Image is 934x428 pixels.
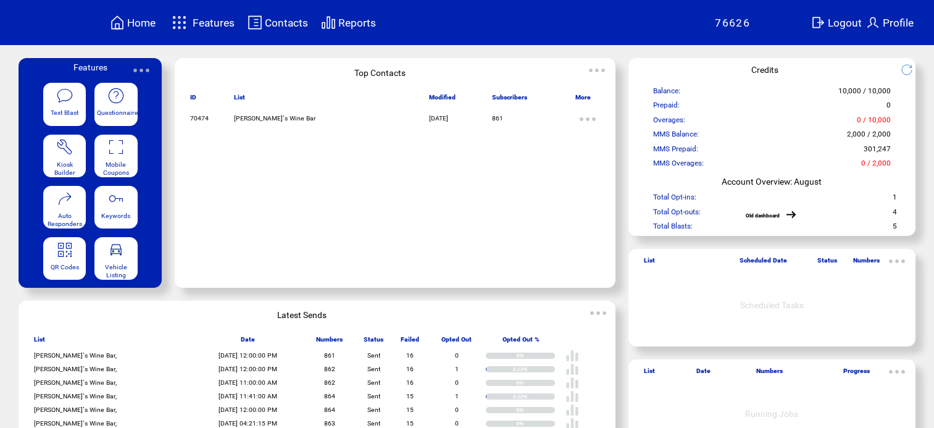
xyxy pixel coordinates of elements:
[219,392,277,400] span: [DATE] 11:41:00 AM
[517,380,555,386] div: 0%
[883,17,914,29] span: Profile
[565,390,579,403] img: poll%20-%20white.svg
[56,138,73,156] img: tool%201.svg
[406,365,414,373] span: 16
[319,13,378,32] a: Reports
[246,13,310,32] a: Contacts
[429,114,448,122] span: [DATE]
[746,212,780,219] a: Old dashboard
[857,115,891,130] span: 0 / 10,000
[364,335,383,349] span: Status
[513,366,555,372] div: 0.12%
[34,351,117,359] span: [PERSON_NAME]`s Wine Bar,
[901,64,922,76] img: refresh.png
[429,93,456,107] span: Modified
[94,135,137,177] a: Mobile Coupons
[107,241,125,258] img: vehicle-listing.svg
[722,177,822,187] span: Account Overview: August
[110,15,125,30] img: home.svg
[51,263,79,271] span: QR Codes
[886,101,891,115] span: 0
[97,109,138,117] span: Questionnaire
[56,87,73,104] img: text-blast.svg
[517,353,555,359] div: 0%
[51,109,78,117] span: Text Blast
[107,87,125,104] img: questionnaire.svg
[101,212,130,220] span: Keywords
[94,237,137,280] a: Vehicle Listing
[751,65,778,75] span: Credits
[73,62,107,72] span: Features
[565,403,579,417] img: poll%20-%20white.svg
[864,145,891,159] span: 301,247
[43,135,86,177] a: Kiosk Builder
[455,406,459,414] span: 0
[696,367,711,380] span: Date
[43,237,86,280] a: QR Codes
[367,351,380,359] span: Sent
[338,17,376,29] span: Reports
[324,379,335,387] span: 862
[248,15,262,30] img: contacts.svg
[354,68,406,78] span: Top Contacts
[740,256,787,270] span: Scheduled Date
[838,86,891,101] span: 10,000 / 10,000
[127,17,156,29] span: Home
[809,13,864,32] a: Logout
[441,335,472,349] span: Opted Out
[401,335,419,349] span: Failed
[324,419,335,427] span: 863
[517,421,555,427] div: 0%
[129,58,154,83] img: ellypsis.svg
[885,359,909,384] img: ellypsis.svg
[277,310,327,320] span: Latest Sends
[190,114,209,122] span: 70474
[885,249,909,274] img: ellypsis.svg
[586,301,611,325] img: ellypsis.svg
[219,419,277,427] span: [DATE] 04:21:15 PM
[367,379,380,387] span: Sent
[367,392,380,400] span: Sent
[108,13,157,32] a: Home
[653,130,699,144] span: MMS Balance:
[811,15,825,30] img: exit.svg
[575,107,600,132] img: ellypsis.svg
[492,114,503,122] span: 861
[241,335,255,349] span: Date
[847,130,891,144] span: 2,000 / 2,000
[406,392,414,400] span: 15
[56,190,73,207] img: auto-responders.svg
[565,363,579,376] img: poll%20-%20white.svg
[455,392,459,400] span: 1
[324,392,335,400] span: 864
[864,13,915,32] a: Profile
[492,93,527,107] span: Subscribers
[565,349,579,363] img: poll%20-%20white.svg
[740,300,804,310] span: Scheduled Tasks
[324,365,335,373] span: 862
[34,392,117,400] span: [PERSON_NAME]`s Wine Bar,
[455,419,459,427] span: 0
[502,335,540,349] span: Opted Out %
[406,419,414,427] span: 15
[324,406,335,414] span: 864
[56,241,73,258] img: qr.svg
[190,93,196,107] span: ID
[34,406,117,414] span: [PERSON_NAME]`s Wine Bar,
[513,393,555,400] div: 0.12%
[219,379,277,387] span: [DATE] 11:00:00 AM
[565,376,579,390] img: poll%20-%20white.svg
[219,406,277,414] span: [DATE] 12:00:00 PM
[653,115,685,130] span: Overages:
[34,365,117,373] span: [PERSON_NAME]`s Wine Bar,
[653,145,698,159] span: MMS Prepaid:
[828,17,862,29] span: Logout
[234,114,316,122] span: [PERSON_NAME]`s Wine Bar
[817,256,837,270] span: Status
[653,193,696,207] span: Total Opt-ins:
[321,15,336,30] img: chart.svg
[585,58,609,83] img: ellypsis.svg
[54,161,75,177] span: Kiosk Builder
[219,365,277,373] span: [DATE] 12:00:00 PM
[324,351,335,359] span: 861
